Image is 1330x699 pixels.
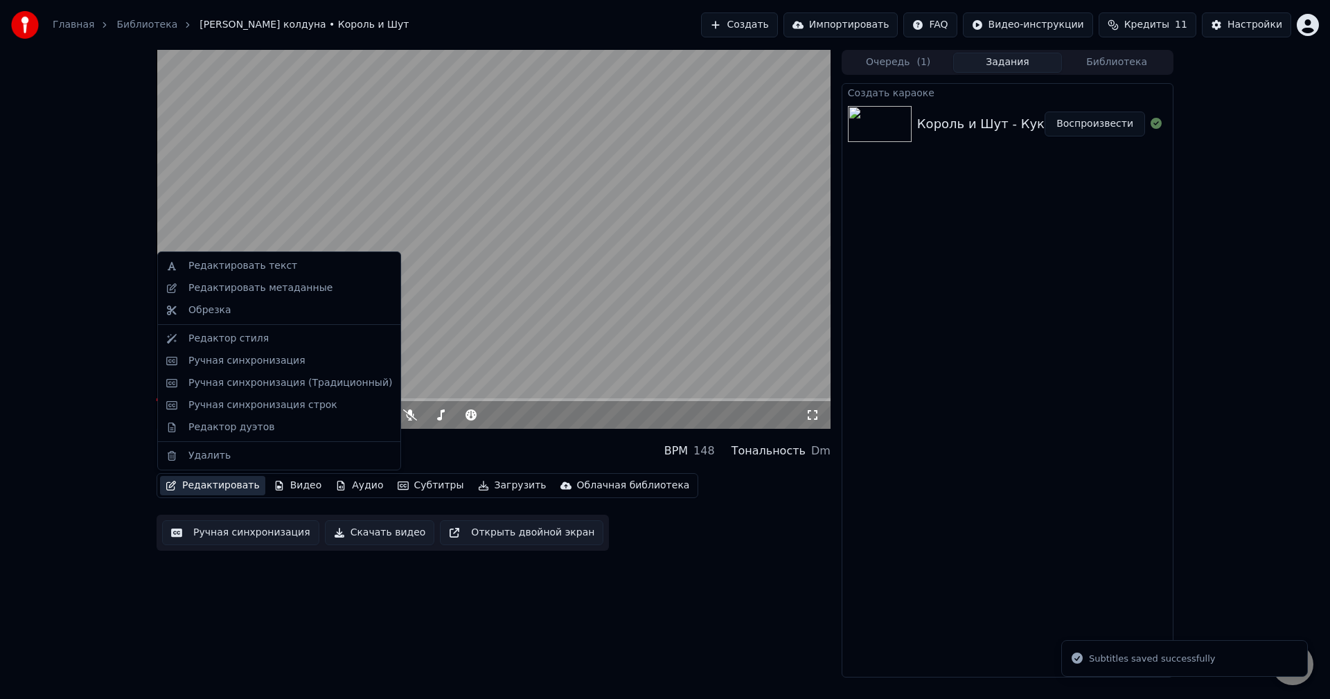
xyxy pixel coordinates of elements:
[903,12,957,37] button: FAQ
[53,18,409,32] nav: breadcrumb
[1202,12,1291,37] button: Настройки
[440,520,603,545] button: Открыть двойной экран
[577,479,690,493] div: Облачная библиотека
[162,520,319,545] button: Ручная синхронизация
[188,421,274,434] div: Редактор дуэтов
[188,281,332,295] div: Редактировать метаданные
[188,332,269,346] div: Редактор стиля
[842,84,1173,100] div: Создать караоке
[1062,53,1171,73] button: Библиотека
[472,476,552,495] button: Загрузить
[188,354,305,368] div: Ручная синхронизация
[1124,18,1169,32] span: Кредиты
[392,476,470,495] button: Субтитры
[188,449,231,463] div: Удалить
[953,53,1063,73] button: Задания
[1099,12,1196,37] button: Кредиты11
[811,443,831,459] div: Dm
[325,520,435,545] button: Скачать видео
[188,259,297,273] div: Редактировать текст
[844,53,953,73] button: Очередь
[916,55,930,69] span: ( 1 )
[330,476,389,495] button: Аудио
[157,454,266,468] div: Король и Шут
[188,398,337,412] div: Ручная синхронизация строк
[1089,652,1215,666] div: Subtitles saved successfully
[783,12,898,37] button: Импортировать
[1045,112,1145,136] button: Воспроизвести
[157,434,266,454] div: Кукла колдуна
[53,18,94,32] a: Главная
[116,18,177,32] a: Библиотека
[160,476,265,495] button: Редактировать
[917,114,1119,134] div: Король и Шут - Кукла колдуна
[693,443,715,459] div: 148
[11,11,39,39] img: youka
[188,376,392,390] div: Ручная синхронизация (Традиционный)
[1227,18,1282,32] div: Настройки
[188,303,231,317] div: Обрезка
[1175,18,1187,32] span: 11
[268,476,328,495] button: Видео
[963,12,1093,37] button: Видео-инструкции
[199,18,409,32] span: [PERSON_NAME] колдуна • Король и Шут
[664,443,688,459] div: BPM
[731,443,806,459] div: Тональность
[701,12,777,37] button: Создать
